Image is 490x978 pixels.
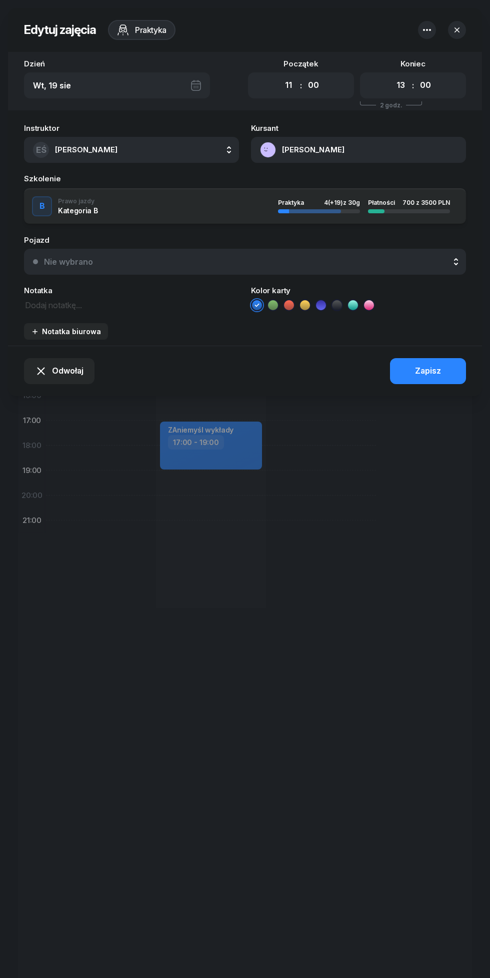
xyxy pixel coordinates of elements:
div: Zapisz [415,365,441,378]
button: Notatka biurowa [24,323,108,340]
span: Odwołaj [52,365,83,378]
div: Nie wybrano [44,258,93,266]
button: EŚ[PERSON_NAME] [24,137,239,163]
h2: Edytuj zajęcia [24,22,96,38]
button: Odwołaj [24,358,94,384]
div: : [300,79,302,91]
button: [PERSON_NAME] [251,137,466,163]
button: Nie wybrano [24,249,466,275]
button: Zapisz [390,358,466,384]
span: [PERSON_NAME] [55,145,117,154]
span: EŚ [36,146,46,154]
div: : [412,79,414,91]
div: Notatka biurowa [31,327,101,336]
